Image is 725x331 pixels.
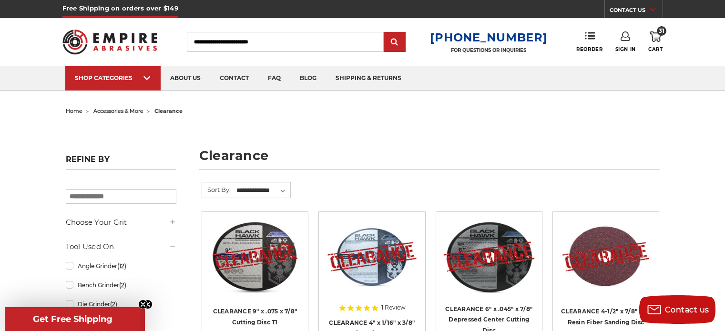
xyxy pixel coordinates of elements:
[443,219,535,295] img: CLEARANCE 6" x .045" x 7/8" Depressed Center Type 27 Cut Off Wheel
[66,241,176,252] h5: Tool Used On
[576,31,602,52] a: Reorder
[326,219,418,295] img: CLEARANCE 4" x 1/16" x 3/8" Cutting Disc
[143,300,153,309] button: Close teaser
[639,295,715,324] button: Contact us
[576,46,602,52] span: Reorder
[138,300,148,309] button: Close teaser
[62,23,158,60] img: Empire Abrasives
[210,66,258,90] a: contact
[119,281,126,289] span: (2)
[258,66,290,90] a: faq
[117,262,126,270] span: (12)
[385,33,404,52] input: Submit
[66,258,176,274] a: Angle Grinder
[430,47,547,53] p: FOR QUESTIONS OR INQUIRIES
[66,277,176,293] a: Bench Grinder
[665,305,709,314] span: Contact us
[33,314,112,324] span: Get Free Shipping
[202,182,231,197] label: Sort By:
[326,66,411,90] a: shipping & returns
[430,30,547,44] a: [PHONE_NUMBER]
[648,31,663,52] a: 31 Cart
[110,301,117,308] span: (2)
[66,108,82,114] a: home
[657,26,666,36] span: 31
[615,46,636,52] span: Sign In
[66,296,176,312] a: Die Grinder
[648,46,663,52] span: Cart
[209,219,301,295] img: CLEARANCE 9" x .075 x 7/8" Cutting Disc T1
[235,183,290,198] select: Sort By:
[290,66,326,90] a: blog
[75,74,151,81] div: SHOP CATEGORIES
[66,217,176,228] h5: Choose Your Grit
[199,149,660,170] h1: clearance
[93,108,143,114] a: accessories & more
[610,5,663,18] a: CONTACT US
[560,219,652,295] img: CLEARANCE 4-1/2" x 7/8" A/O Resin Fiber Sanding Disc
[154,108,183,114] span: clearance
[66,155,176,170] h5: Refine by
[161,66,210,90] a: about us
[5,307,140,331] div: Get Free ShippingClose teaser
